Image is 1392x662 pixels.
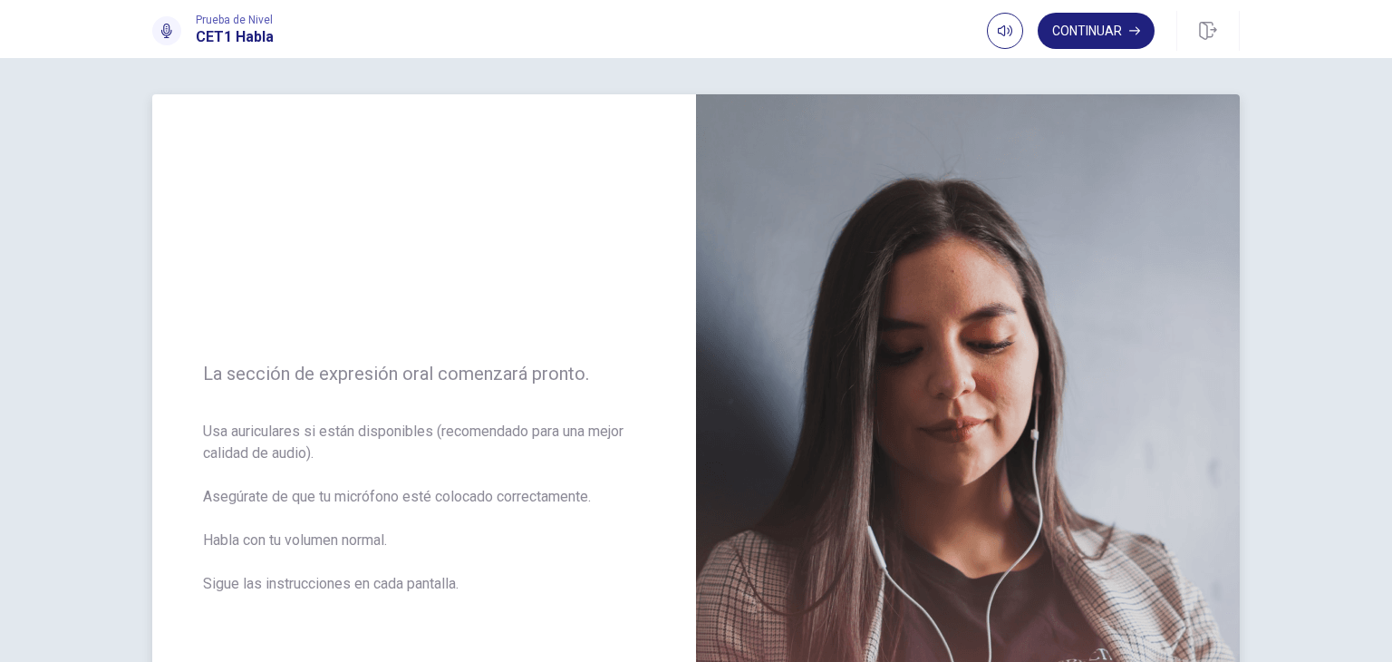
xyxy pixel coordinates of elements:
[203,421,645,617] span: Usa auriculares si están disponibles (recomendado para una mejor calidad de audio). Asegúrate de ...
[196,14,274,26] span: Prueba de Nivel
[203,363,645,385] span: La sección de expresión oral comenzará pronto.
[196,26,274,48] h1: CET1 Habla
[1038,13,1155,49] button: Continuar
